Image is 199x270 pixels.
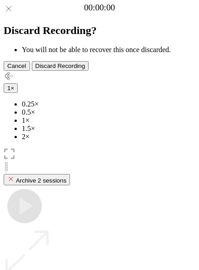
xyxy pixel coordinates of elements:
div: Archive 2 sessions [7,175,66,184]
button: Discard Recording [32,61,89,71]
span: 1 [7,85,10,92]
li: 0.25× [22,100,195,108]
button: 1× [4,83,18,93]
h2: Discard Recording? [4,24,195,37]
button: Archive 2 sessions [4,174,70,185]
li: 1.5× [22,125,195,133]
li: 1× [22,116,195,125]
button: Cancel [4,61,30,71]
li: You will not be able to recover this once discarded. [22,46,195,54]
li: 0.5× [22,108,195,116]
li: 2× [22,133,195,141]
a: 00:00:00 [84,3,115,13]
